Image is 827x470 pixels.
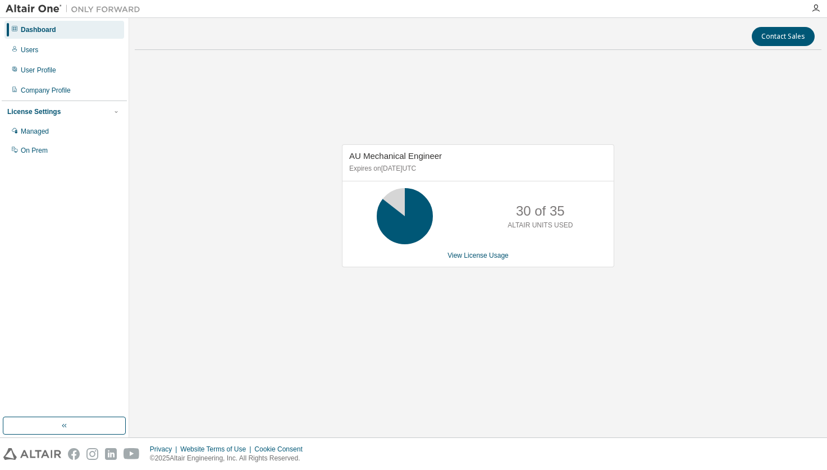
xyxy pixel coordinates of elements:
p: Expires on [DATE] UTC [349,164,604,174]
img: youtube.svg [124,448,140,460]
p: © 2025 Altair Engineering, Inc. All Rights Reserved. [150,454,309,463]
div: Managed [21,127,49,136]
div: Website Terms of Use [180,445,254,454]
img: facebook.svg [68,448,80,460]
div: Dashboard [21,25,56,34]
div: Users [21,45,38,54]
p: ALTAIR UNITS USED [508,221,573,230]
span: AU Mechanical Engineer [349,151,442,161]
div: License Settings [7,107,61,116]
div: Privacy [150,445,180,454]
div: Cookie Consent [254,445,309,454]
img: linkedin.svg [105,448,117,460]
p: 30 of 35 [516,202,565,221]
img: altair_logo.svg [3,448,61,460]
a: View License Usage [447,252,509,259]
img: Altair One [6,3,146,15]
div: User Profile [21,66,56,75]
button: Contact Sales [752,27,815,46]
div: Company Profile [21,86,71,95]
img: instagram.svg [86,448,98,460]
div: On Prem [21,146,48,155]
